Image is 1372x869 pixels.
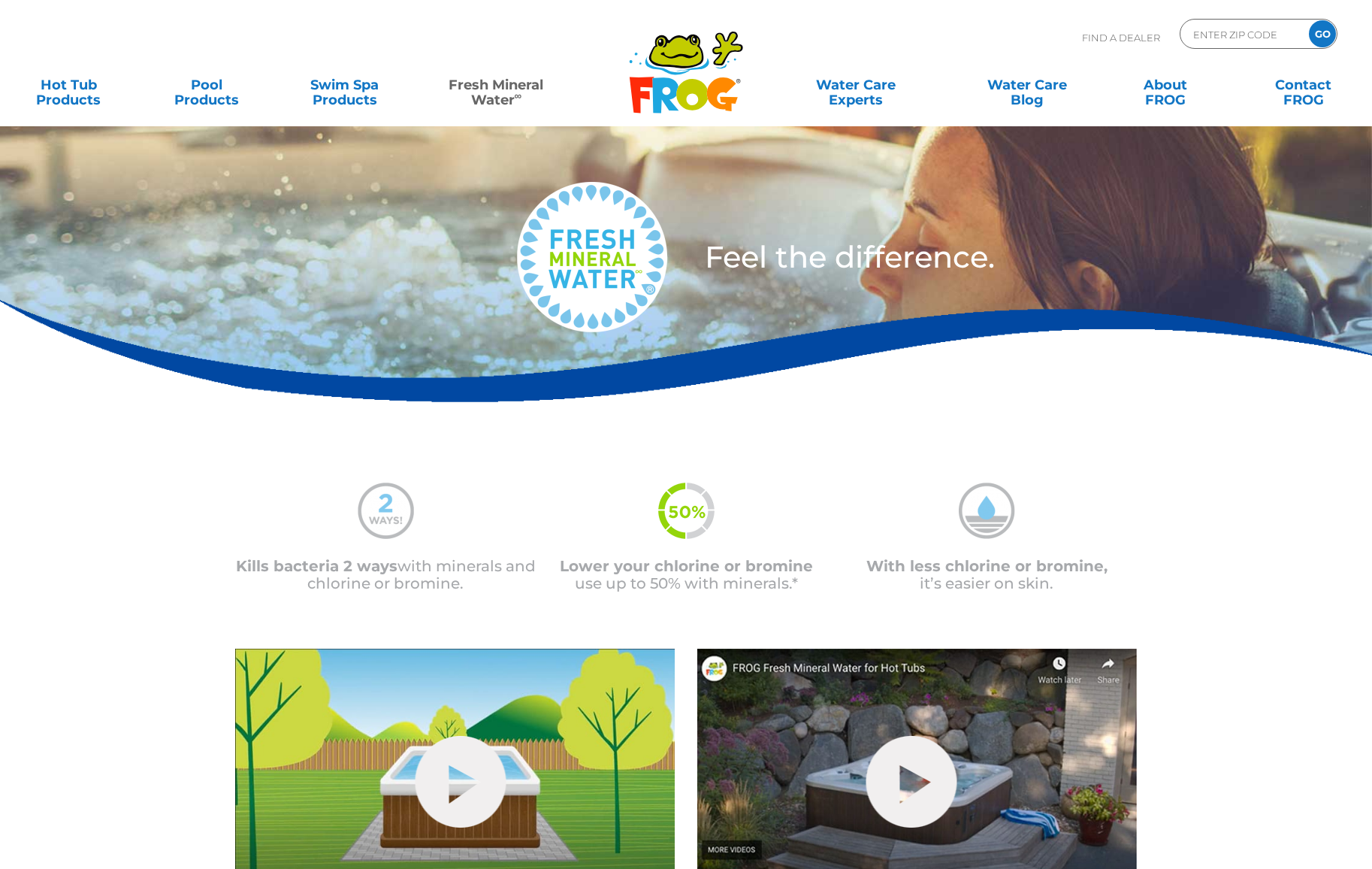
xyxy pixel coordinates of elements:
[1250,70,1357,100] a: ContactFROG
[15,70,122,100] a: Hot TubProducts
[560,557,813,575] span: Lower your chlorine or bromine
[358,483,414,539] img: mineral-water-2-ways
[705,242,1258,272] h3: Feel the difference.
[517,182,667,332] img: fresh-mineral-water-logo-medium
[291,70,398,100] a: Swim SpaProducts
[866,557,1108,575] span: With less chlorine or bromine,
[974,70,1081,100] a: Water CareBlog
[658,483,715,539] img: fmw-50percent-icon
[515,89,522,101] sup: ∞
[1111,70,1219,100] a: AboutFROG
[1082,19,1160,56] p: Find A Dealer
[959,483,1015,539] img: mineral-water-less-chlorine
[536,558,836,592] p: use up to 50% with minerals.*
[1192,23,1293,45] input: Zip Code Form
[236,557,397,575] span: Kills bacteria 2 ways
[1309,20,1336,47] input: GO
[836,558,1137,592] p: it’s easier on skin.
[769,70,943,100] a: Water CareExperts
[153,70,261,100] a: PoolProducts
[235,558,536,592] p: with minerals and chlorine or bromine.
[429,70,564,100] a: Fresh MineralWater∞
